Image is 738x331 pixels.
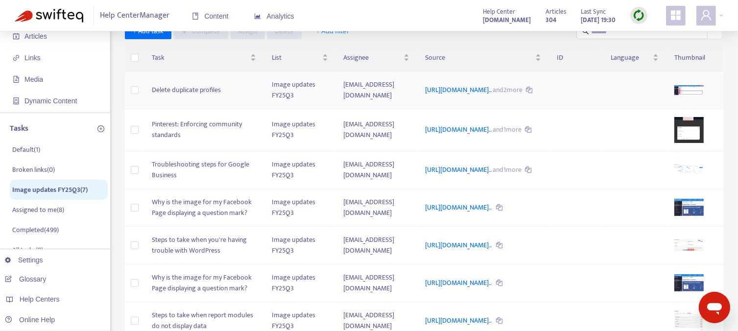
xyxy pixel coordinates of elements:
[264,264,336,302] td: Image updates FY25Q3
[152,52,248,63] span: Task
[674,199,704,216] img: media-preview
[674,274,704,292] img: media-preview
[254,13,261,20] span: area-chart
[264,151,336,189] td: Image updates FY25Q3
[493,164,522,175] span: and 1 more
[667,45,723,71] th: Thumbnail
[483,14,531,25] a: [DOMAIN_NAME]
[611,52,651,63] span: Language
[336,189,417,227] td: [EMAIL_ADDRESS][DOMAIN_NAME]
[316,25,350,37] span: + Add filter
[100,6,170,25] span: Help Center Manager
[425,315,493,326] a: [URL][DOMAIN_NAME]..
[425,202,493,213] a: [URL][DOMAIN_NAME]..
[674,164,704,175] img: media-preview
[336,227,417,264] td: [EMAIL_ADDRESS][DOMAIN_NAME]
[425,124,493,135] a: [URL][DOMAIN_NAME]..
[24,97,77,105] span: Dynamic Content
[603,45,667,71] th: Language
[336,151,417,189] td: [EMAIL_ADDRESS][DOMAIN_NAME]
[15,9,83,23] img: Swifteq
[264,71,336,109] td: Image updates FY25Q3
[425,84,493,95] a: [URL][DOMAIN_NAME]..
[336,71,417,109] td: [EMAIL_ADDRESS][DOMAIN_NAME]
[336,109,417,151] td: [EMAIL_ADDRESS][DOMAIN_NAME]
[192,13,199,20] span: book
[493,84,523,95] span: and 2 more
[483,15,531,25] strong: [DOMAIN_NAME]
[546,6,566,17] span: Articles
[264,109,336,151] td: Image updates FY25Q3
[344,52,402,63] span: Assignee
[425,52,533,63] span: Source
[674,85,704,95] img: media-preview
[264,227,336,264] td: Image updates FY25Q3
[12,205,64,215] p: Assigned to me ( 8 )
[674,117,704,143] img: media-preview
[546,15,556,25] strong: 304
[254,12,294,20] span: Analytics
[13,76,20,83] span: file-image
[700,9,712,21] span: user
[12,165,55,175] p: Broken links ( 0 )
[24,54,41,62] span: Links
[192,12,229,20] span: Content
[144,45,264,71] th: Task
[12,245,43,255] p: All tasks ( 8 )
[5,275,46,283] a: Glossary
[144,109,264,151] td: Pinterest: Enforcing community standards
[144,227,264,264] td: Steps to take when you're having trouble with WordPress
[493,124,522,135] span: and 1 more
[13,54,20,61] span: link
[674,310,704,331] img: media-preview
[144,151,264,189] td: Troubleshooting steps for Google Business
[581,6,606,17] span: Last Sync
[417,45,549,71] th: Source
[336,45,417,71] th: Assignee
[483,6,515,17] span: Help Center
[24,75,43,83] span: Media
[12,185,88,195] p: Image updates FY25Q3 ( 7 )
[5,256,43,264] a: Settings
[13,97,20,104] span: container
[144,71,264,109] td: Delete duplicate profiles
[97,125,104,132] span: plus-circle
[425,277,493,288] a: [URL][DOMAIN_NAME]..
[144,189,264,227] td: Why is the image for my Facebook Page displaying a question mark?
[549,45,603,71] th: ID
[264,45,336,71] th: List
[425,164,493,175] a: [URL][DOMAIN_NAME]..
[10,123,28,135] p: Tasks
[633,9,645,22] img: sync.dc5367851b00ba804db3.png
[670,9,682,21] span: appstore
[581,15,616,25] strong: [DATE] 19:30
[13,33,20,40] span: account-book
[699,292,730,323] iframe: Button to launch messaging window
[272,52,320,63] span: List
[5,316,55,324] a: Online Help
[674,239,704,251] img: media-preview
[264,189,336,227] td: Image updates FY25Q3
[20,295,60,303] span: Help Centers
[12,144,40,155] p: Default ( 1 )
[425,239,493,251] a: [URL][DOMAIN_NAME]..
[144,264,264,302] td: Why is the image for my Facebook Page displaying a question mark?
[336,264,417,302] td: [EMAIL_ADDRESS][DOMAIN_NAME]
[24,32,47,40] span: Articles
[12,225,59,235] p: Completed ( 499 )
